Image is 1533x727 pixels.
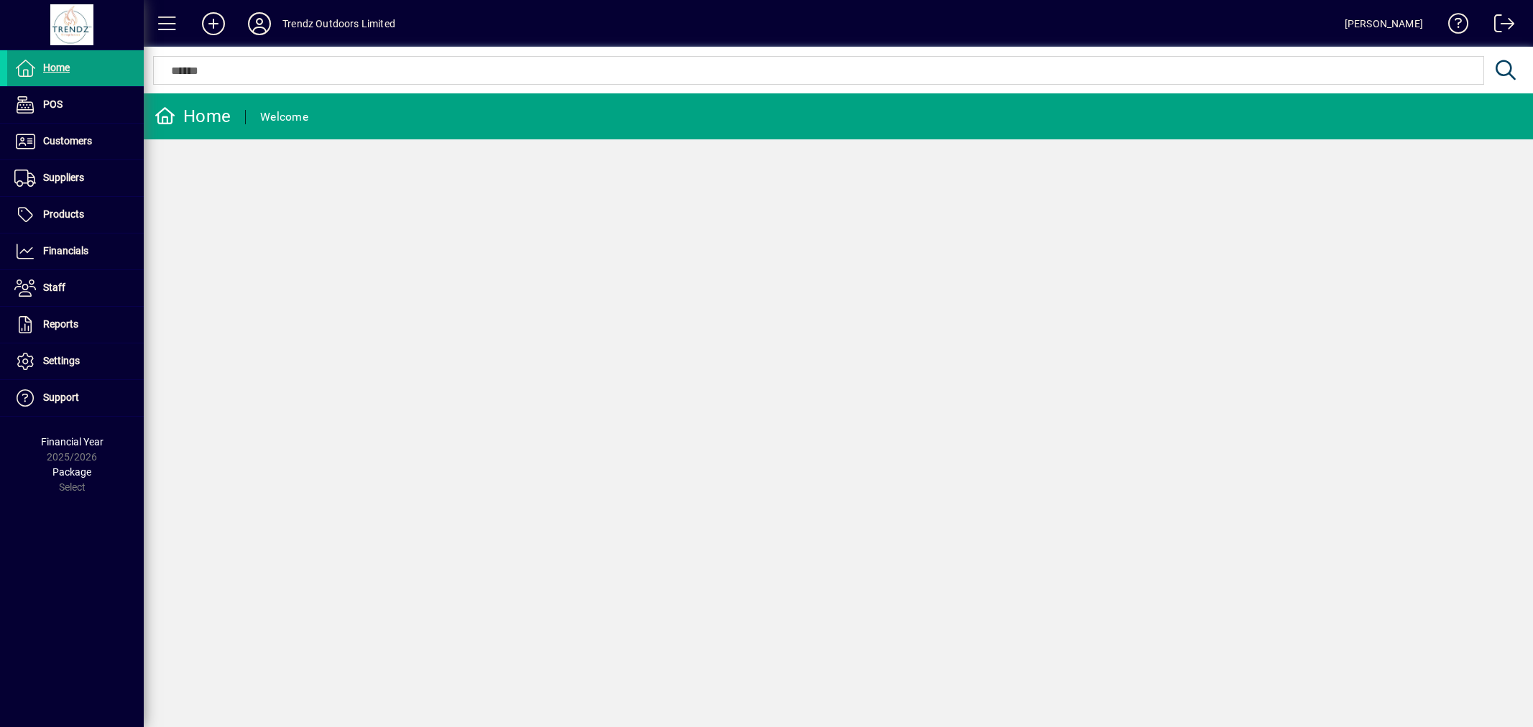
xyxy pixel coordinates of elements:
[7,160,144,196] a: Suppliers
[7,343,144,379] a: Settings
[236,11,282,37] button: Profile
[43,355,80,366] span: Settings
[43,172,84,183] span: Suppliers
[7,197,144,233] a: Products
[155,105,231,128] div: Home
[52,466,91,478] span: Package
[43,62,70,73] span: Home
[43,98,63,110] span: POS
[7,233,144,269] a: Financials
[43,245,88,256] span: Financials
[190,11,236,37] button: Add
[282,12,395,35] div: Trendz Outdoors Limited
[1345,12,1423,35] div: [PERSON_NAME]
[1437,3,1469,50] a: Knowledge Base
[1483,3,1515,50] a: Logout
[7,87,144,123] a: POS
[43,208,84,220] span: Products
[41,436,103,448] span: Financial Year
[7,307,144,343] a: Reports
[7,380,144,416] a: Support
[7,124,144,159] a: Customers
[43,392,79,403] span: Support
[43,318,78,330] span: Reports
[260,106,308,129] div: Welcome
[43,282,65,293] span: Staff
[7,270,144,306] a: Staff
[43,135,92,147] span: Customers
